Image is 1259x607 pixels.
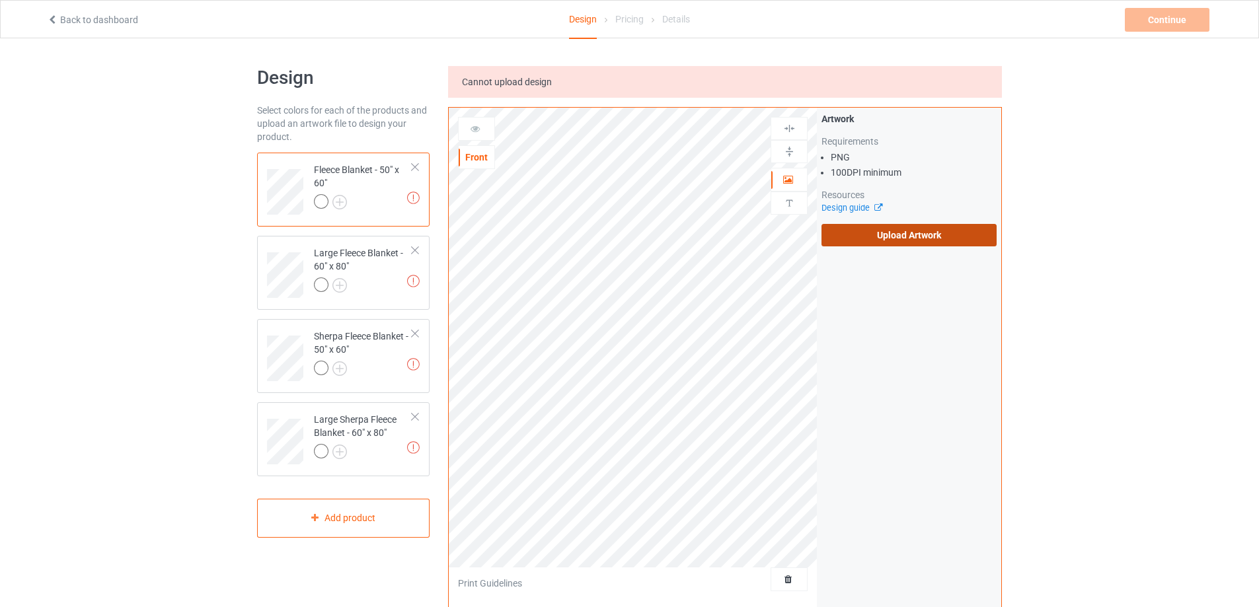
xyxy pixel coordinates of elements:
div: Fleece Blanket - 50" x 60" [314,163,412,208]
label: Upload Artwork [821,224,997,246]
img: svg+xml;base64,PD94bWwgdmVyc2lvbj0iMS4wIiBlbmNvZGluZz0iVVRGLTgiPz4KPHN2ZyB3aWR0aD0iMjJweCIgaGVpZ2... [332,195,347,209]
img: svg%3E%0A [783,122,796,135]
div: Large Fleece Blanket - 60" x 80" [257,236,430,310]
div: Select colors for each of the products and upload an artwork file to design your product. [257,104,430,143]
span: Cannot upload design [462,77,552,87]
img: svg+xml;base64,PD94bWwgdmVyc2lvbj0iMS4wIiBlbmNvZGluZz0iVVRGLTgiPz4KPHN2ZyB3aWR0aD0iMjJweCIgaGVpZ2... [332,361,347,376]
div: Large Fleece Blanket - 60" x 80" [314,246,412,291]
div: Large Sherpa Fleece Blanket - 60" x 80" [257,402,430,476]
a: Back to dashboard [47,15,138,25]
div: Artwork [821,112,997,125]
div: Add product [257,499,430,538]
li: PNG [831,151,997,164]
img: exclamation icon [407,358,420,371]
h1: Design [257,66,430,90]
div: Sherpa Fleece Blanket - 50" x 60" [314,330,412,375]
div: Sherpa Fleece Blanket - 50" x 60" [257,319,430,393]
div: Requirements [821,135,997,148]
img: svg+xml;base64,PD94bWwgdmVyc2lvbj0iMS4wIiBlbmNvZGluZz0iVVRGLTgiPz4KPHN2ZyB3aWR0aD0iMjJweCIgaGVpZ2... [332,445,347,459]
li: 100 DPI minimum [831,166,997,179]
div: Print Guidelines [458,577,522,590]
img: svg%3E%0A [783,145,796,158]
a: Design guide [821,203,882,213]
img: svg%3E%0A [783,197,796,209]
div: Large Sherpa Fleece Blanket - 60" x 80" [314,413,412,458]
div: Fleece Blanket - 50" x 60" [257,153,430,227]
img: exclamation icon [407,275,420,287]
div: Front [459,151,494,164]
img: exclamation icon [407,192,420,204]
div: Design [569,1,597,39]
img: svg+xml;base64,PD94bWwgdmVyc2lvbj0iMS4wIiBlbmNvZGluZz0iVVRGLTgiPz4KPHN2ZyB3aWR0aD0iMjJweCIgaGVpZ2... [332,278,347,293]
div: Resources [821,188,997,201]
div: Details [662,1,690,38]
img: exclamation icon [407,441,420,454]
div: Pricing [615,1,644,38]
